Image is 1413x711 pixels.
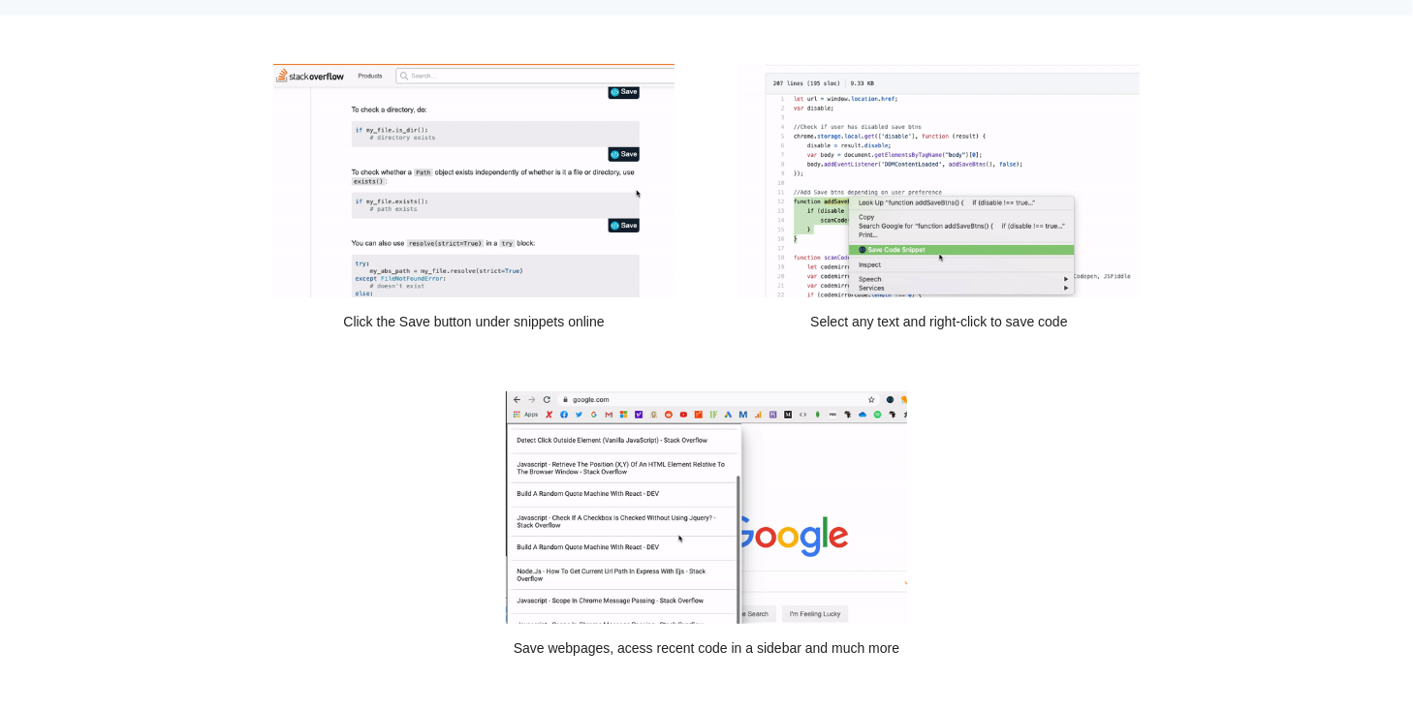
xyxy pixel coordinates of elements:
img: sidebar.gif [506,391,906,624]
img: save-snippet.gif [273,64,674,296]
strong: Save webpages, acess recent code in a sidebar and much more [514,640,899,656]
img: save-code.gif [738,64,1139,296]
strong: Click the Save button under snippets online [343,314,604,329]
strong: Select any text and right-click to save code [810,314,1067,329]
